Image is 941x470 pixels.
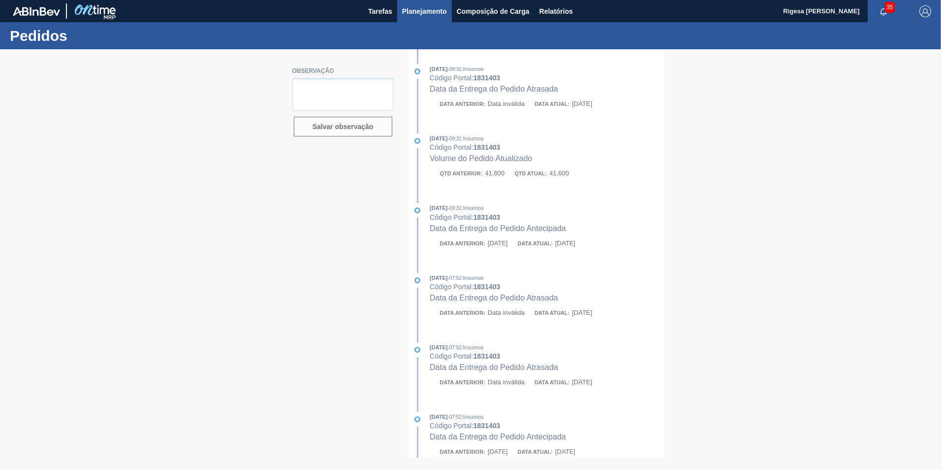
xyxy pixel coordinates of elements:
span: Composição de Carga [457,5,530,17]
img: Logout [919,5,931,17]
button: Notificações [868,4,899,18]
h1: Pedidos [10,30,185,41]
img: TNhmsLtSVTkK8tSr43FrP2fwEKptu5GPRR3wAAAABJRU5ErkJggg== [13,7,60,16]
span: Relatórios [539,5,573,17]
span: Tarefas [368,5,392,17]
span: 35 [884,2,895,13]
span: Planejamento [402,5,447,17]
